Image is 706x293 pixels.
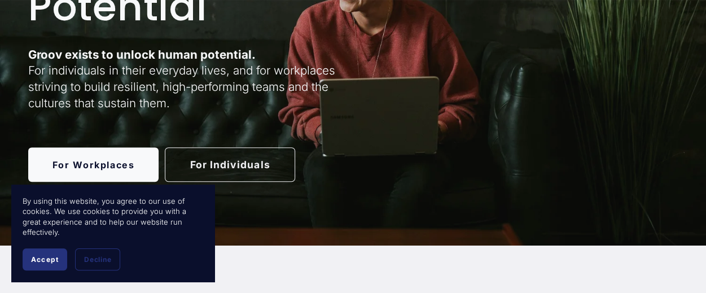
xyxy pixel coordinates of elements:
button: Accept [23,248,67,270]
a: For Individuals [165,147,295,181]
a: For Workplaces [28,147,159,181]
p: By using this website, you agree to our use of cookies. We use cookies to provide you with a grea... [23,196,203,237]
p: For individuals in their everyday lives, and for workplaces striving to build resilient, high-per... [28,47,350,112]
button: Decline [75,248,120,270]
span: Decline [84,255,111,264]
span: Accept [31,255,59,264]
strong: Groov exists to unlock human potential. [28,47,256,62]
section: Cookie banner [11,185,214,282]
